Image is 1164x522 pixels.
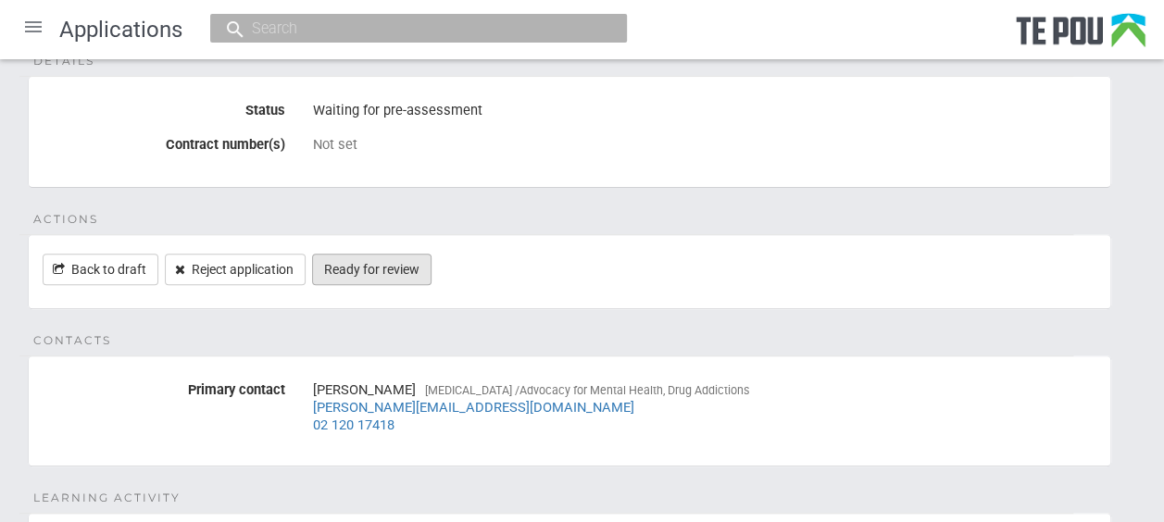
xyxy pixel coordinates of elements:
[313,375,1096,440] div: [PERSON_NAME]
[313,399,634,416] a: [PERSON_NAME][EMAIL_ADDRESS][DOMAIN_NAME]
[313,136,1096,153] div: Not set
[29,95,299,118] label: Status
[312,254,432,285] a: Ready for review
[33,490,181,506] span: Learning Activity
[33,332,111,349] span: Contacts
[425,383,749,397] span: [MEDICAL_DATA] /Advocacy for Mental Health, Drug Addictions
[33,53,94,69] span: Details
[29,130,299,153] label: Contract number(s)
[165,254,306,285] a: Reject application
[33,211,98,228] span: Actions
[29,375,299,398] label: Primary contact
[246,19,572,38] input: Search
[313,95,1096,127] div: Waiting for pre-assessment
[313,416,394,433] a: 02 120 17418
[43,254,158,285] a: Back to draft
